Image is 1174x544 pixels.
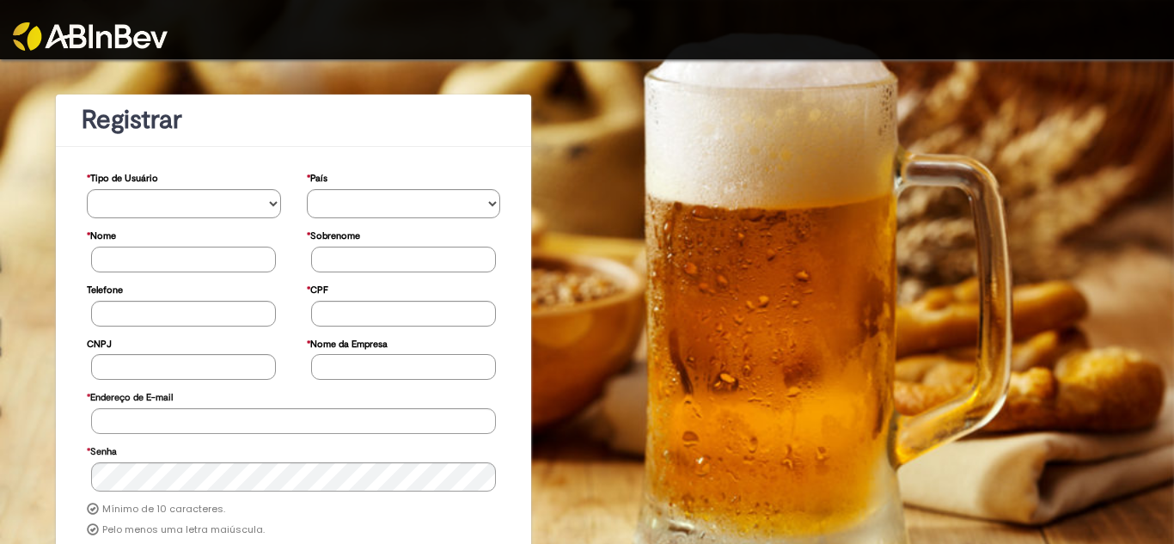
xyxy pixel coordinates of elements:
[87,330,112,355] label: CNPJ
[87,222,116,247] label: Nome
[87,437,117,462] label: Senha
[307,164,327,189] label: País
[102,523,265,537] label: Pelo menos uma letra maiúscula.
[87,383,173,408] label: Endereço de E-mail
[102,503,225,516] label: Mínimo de 10 caracteres.
[307,222,360,247] label: Sobrenome
[307,330,388,355] label: Nome da Empresa
[13,22,168,51] img: ABInbev-white.png
[87,276,123,301] label: Telefone
[307,276,328,301] label: CPF
[82,106,505,134] h1: Registrar
[87,164,158,189] label: Tipo de Usuário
